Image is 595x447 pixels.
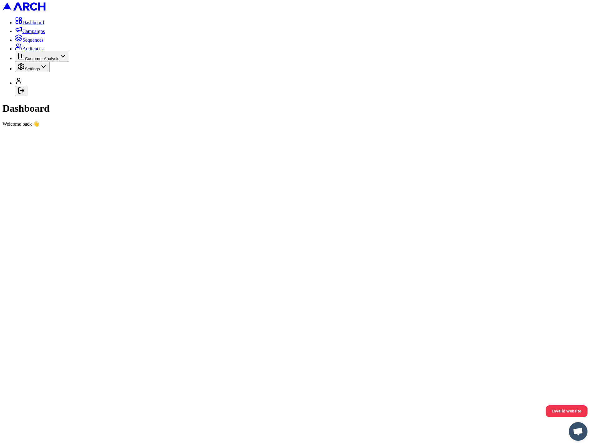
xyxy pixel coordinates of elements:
[15,46,44,51] a: Audiences
[552,406,581,417] span: Invalid website
[25,56,59,61] span: Customer Analysis
[15,20,44,25] a: Dashboard
[15,29,45,34] a: Campaigns
[22,29,45,34] span: Campaigns
[22,20,44,25] span: Dashboard
[15,52,69,62] button: Customer Analysis
[2,121,593,127] div: Welcome back 👋
[22,37,44,43] span: Sequences
[15,86,27,96] button: Log out
[2,103,593,114] h1: Dashboard
[15,62,50,72] button: Settings
[569,422,588,441] div: Open chat
[15,37,44,43] a: Sequences
[22,46,44,51] span: Audiences
[25,67,40,71] span: Settings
